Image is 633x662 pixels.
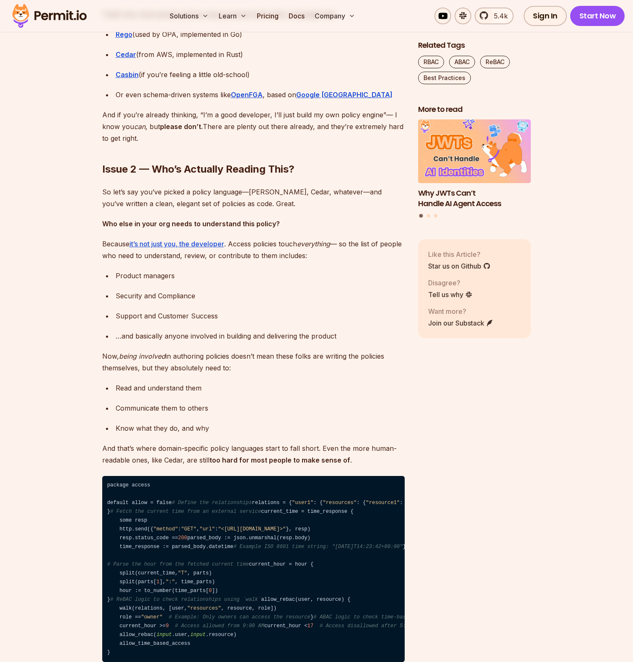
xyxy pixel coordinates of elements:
p: And if you’re already thinking, “I’m a good developer, I’ll just build my own policy engine”— I k... [102,109,405,144]
span: "<[URL][DOMAIN_NAME]>" [218,526,286,532]
button: Go to slide 1 [419,214,423,218]
button: Go to slide 2 [427,215,430,218]
div: Product managers [116,270,405,282]
p: Now, in authoring policies doesn’t mean these folks are writing the policies themselves, but they... [102,350,405,374]
em: everything [297,240,330,248]
span: # Fetch the current time from an external service [110,509,261,515]
p: So let’s say you’ve picked a policy language—[PERSON_NAME], Cedar, whatever—and you’ve written a ... [102,186,405,209]
p: Want more? [428,306,493,316]
a: Star us on Github [428,261,491,271]
a: Start Now [570,6,625,26]
span: 17 [307,623,314,629]
p: Like this Article? [428,249,491,259]
h2: Related Tags [418,40,531,51]
div: Know what they do, and why [116,422,405,434]
strong: too hard for most people to make sense of [209,456,350,464]
span: "owner" [141,614,163,620]
span: "resource1" [366,500,400,506]
span: 200 [178,535,187,541]
a: Tell us why [428,290,473,300]
a: Docs [285,8,308,24]
p: Because . Access policies touch — so the list of people who need to understand, review, or contri... [102,238,405,261]
div: Posts [418,120,531,219]
span: 1 [156,579,159,585]
p: Disagree? [428,278,473,288]
div: Communicate them to others [116,402,405,414]
a: it’s not just you, the developer [129,240,224,248]
div: …and basically anyone involved in building and delivering the product [116,330,405,342]
a: Rego [116,30,132,39]
div: (from AWS, implemented in Rust) [116,49,405,60]
span: input [190,632,206,638]
h3: Why JWTs Can’t Handle AI Agent Access [418,188,531,209]
img: Why JWTs Can’t Handle AI Agent Access [418,120,531,184]
div: Or even schema-driven systems like , based on [116,89,405,101]
span: "resources" [323,500,357,506]
a: Google [GEOGRAPHIC_DATA] [296,91,393,99]
span: input [156,632,172,638]
a: ReBAC [480,56,510,68]
a: Best Practices [418,72,471,84]
p: And that’s where domain-specific policy languages start to fall short. Even the more human-readab... [102,442,405,466]
span: # Example: Only owners can access the resource [169,614,310,620]
h2: More to read [418,104,531,115]
span: # ABAC logic to check time-based constraints [313,614,449,620]
span: # Access disallowed after 5:00 PM [320,623,421,629]
span: 5.4k [489,11,508,21]
img: Permit logo [8,2,90,30]
div: Support and Customer Success [116,310,405,322]
span: # Define the relationships [172,500,252,506]
span: 0 [209,588,212,594]
a: Cedar [116,50,136,59]
span: "resources" [187,605,221,611]
span: # Access allowed from 9:00 AM [175,623,264,629]
a: Pricing [253,8,282,24]
div: Read and understand them [116,382,405,394]
li: 1 of 3 [418,120,531,209]
div: (used by OPA, implemented in Go) [116,28,405,40]
a: Sign In [524,6,567,26]
a: RBAC [418,56,444,68]
span: ":" [165,579,175,585]
a: Casbin [116,70,139,79]
a: Join our Substack [428,318,493,328]
span: "url" [199,526,215,532]
a: 5.4k [475,8,514,24]
span: 9 [165,623,168,629]
span: "user1" [292,500,313,506]
span: "T" [178,570,187,576]
a: OpenFGA [231,91,263,99]
button: Go to slide 3 [434,215,437,218]
span: # Parse the hour from the fetched current time [107,561,249,567]
em: being involved [119,352,165,360]
span: "method" [153,526,178,532]
button: Learn [215,8,250,24]
span: "GET" [181,526,196,532]
button: Company [311,8,359,24]
strong: Who else in your org needs to understand this policy? [102,220,280,228]
a: ABAC [449,56,475,68]
h2: Issue 2 — Who’s Actually Reading This? [102,129,405,176]
strong: please don’t. [160,122,203,131]
em: can [134,122,145,131]
span: # ReBAC logic to check relationships using `walk` [110,597,261,603]
div: Security and Compliance [116,290,405,302]
div: (if you’re feeling a little old-school) [116,69,405,80]
button: Solutions [166,8,212,24]
a: Why JWTs Can’t Handle AI Agent AccessWhy JWTs Can’t Handle AI Agent Access [418,120,531,209]
span: # Example ISO 8601 time string: "[DATE]T14:23:42+00:00" [233,544,403,550]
